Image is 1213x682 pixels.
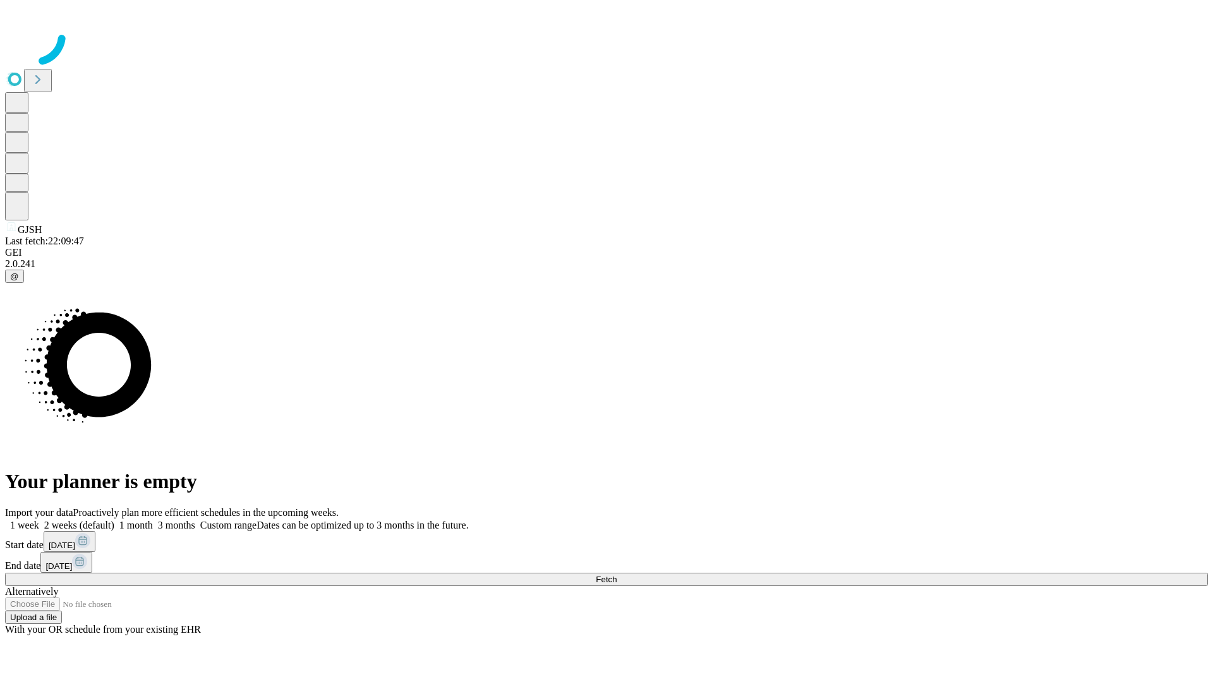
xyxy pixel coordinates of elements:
[18,224,42,235] span: GJSH
[5,586,58,597] span: Alternatively
[200,520,256,530] span: Custom range
[10,520,39,530] span: 1 week
[5,573,1208,586] button: Fetch
[256,520,468,530] span: Dates can be optimized up to 3 months in the future.
[5,507,73,518] span: Import your data
[45,561,72,571] span: [DATE]
[158,520,195,530] span: 3 months
[5,270,24,283] button: @
[5,531,1208,552] div: Start date
[5,470,1208,493] h1: Your planner is empty
[10,272,19,281] span: @
[5,247,1208,258] div: GEI
[44,531,95,552] button: [DATE]
[5,258,1208,270] div: 2.0.241
[5,552,1208,573] div: End date
[119,520,153,530] span: 1 month
[49,541,75,550] span: [DATE]
[44,520,114,530] span: 2 weeks (default)
[596,575,617,584] span: Fetch
[5,611,62,624] button: Upload a file
[5,624,201,635] span: With your OR schedule from your existing EHR
[73,507,339,518] span: Proactively plan more efficient schedules in the upcoming weeks.
[40,552,92,573] button: [DATE]
[5,236,84,246] span: Last fetch: 22:09:47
